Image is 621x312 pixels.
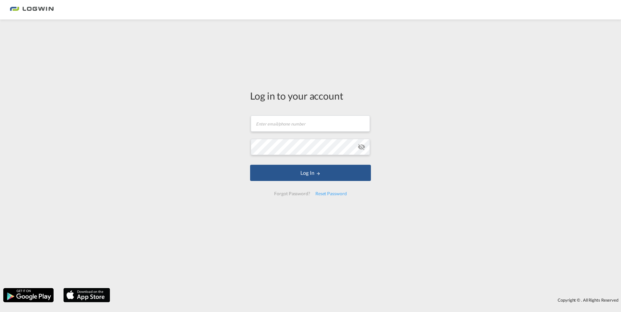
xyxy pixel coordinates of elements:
[3,287,54,303] img: google.png
[113,294,621,306] div: Copyright © . All Rights Reserved
[272,188,312,199] div: Forgot Password?
[250,165,371,181] button: LOGIN
[63,287,111,303] img: apple.png
[358,143,365,151] md-icon: icon-eye-off
[250,89,371,102] div: Log in to your account
[251,115,370,132] input: Enter email/phone number
[10,3,54,17] img: 2761ae10d95411efa20a1f5e0282d2d7.png
[313,188,349,199] div: Reset Password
